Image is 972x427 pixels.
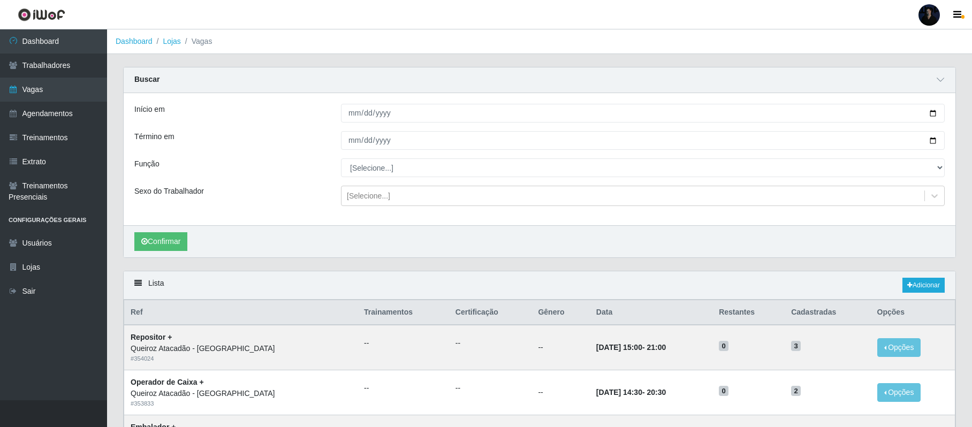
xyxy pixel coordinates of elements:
[341,104,945,123] input: 00/00/0000
[124,300,358,325] th: Ref
[719,386,728,396] span: 0
[134,131,174,142] label: Término em
[134,104,165,115] label: Início em
[107,29,972,54] nav: breadcrumb
[134,158,160,170] label: Função
[131,388,351,399] div: Queiroz Atacadão - [GEOGRAPHIC_DATA]
[719,341,728,352] span: 0
[902,278,945,293] a: Adicionar
[134,75,160,83] strong: Buscar
[364,338,443,349] ul: --
[116,37,153,45] a: Dashboard
[596,388,642,396] time: [DATE] 14:30
[596,343,666,352] strong: -
[791,386,801,396] span: 2
[531,370,589,415] td: --
[531,325,589,370] td: --
[791,341,801,352] span: 3
[590,300,712,325] th: Data
[449,300,532,325] th: Certificação
[124,271,955,300] div: Lista
[18,8,65,21] img: CoreUI Logo
[134,232,187,251] button: Confirmar
[347,190,390,202] div: [Selecione...]
[134,186,204,197] label: Sexo do Trabalhador
[131,399,351,408] div: # 353833
[877,338,921,357] button: Opções
[596,388,666,396] strong: -
[131,333,172,341] strong: Repositor +
[531,300,589,325] th: Gênero
[871,300,955,325] th: Opções
[877,383,921,402] button: Opções
[364,383,443,394] ul: --
[358,300,449,325] th: Trainamentos
[647,343,666,352] time: 21:00
[163,37,180,45] a: Lojas
[131,354,351,363] div: # 354024
[596,343,642,352] time: [DATE] 15:00
[181,36,212,47] li: Vagas
[455,338,526,349] ul: --
[785,300,870,325] th: Cadastradas
[341,131,945,150] input: 00/00/0000
[131,343,351,354] div: Queiroz Atacadão - [GEOGRAPHIC_DATA]
[647,388,666,396] time: 20:30
[712,300,785,325] th: Restantes
[455,383,526,394] ul: --
[131,378,204,386] strong: Operador de Caixa +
